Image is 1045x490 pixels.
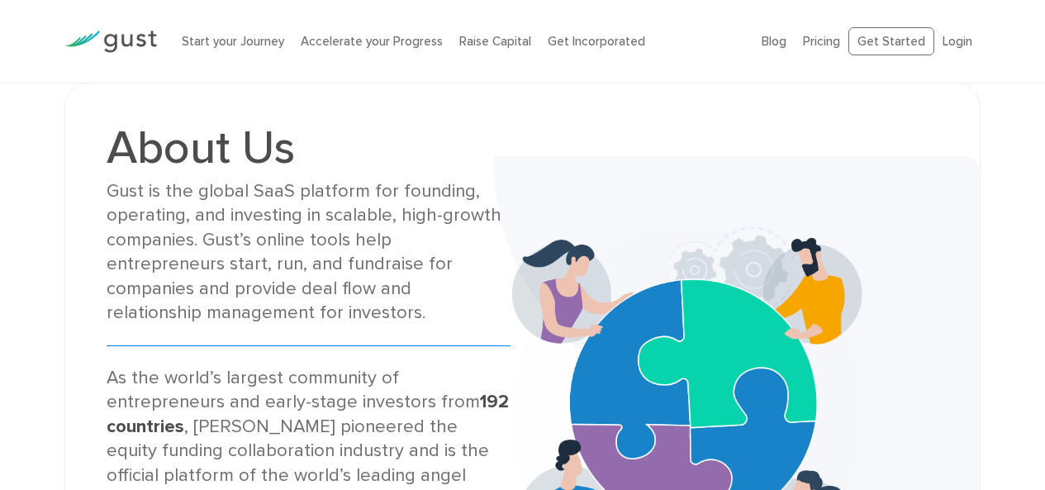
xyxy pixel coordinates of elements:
h1: About Us [107,125,510,171]
div: Gust is the global SaaS platform for founding, operating, and investing in scalable, high-growth ... [107,179,510,326]
a: Get Started [848,27,934,56]
a: Get Incorporated [548,34,645,49]
img: Gust Logo [64,31,157,53]
a: Blog [762,34,786,49]
a: Login [943,34,972,49]
strong: 192 countries [107,391,509,436]
a: Pricing [803,34,840,49]
a: Raise Capital [459,34,531,49]
a: Accelerate your Progress [301,34,443,49]
a: Start your Journey [182,34,284,49]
